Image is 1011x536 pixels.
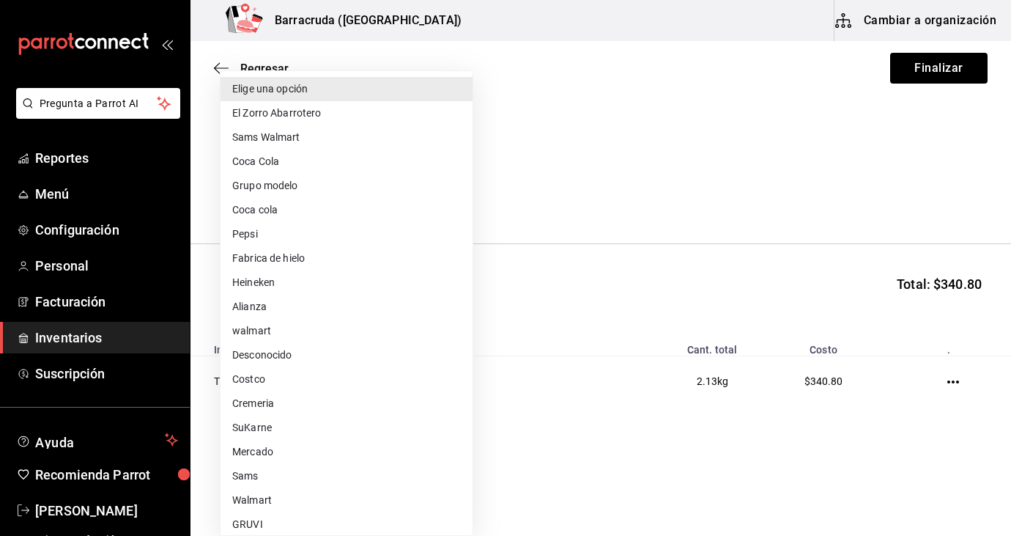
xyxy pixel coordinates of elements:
[221,440,473,464] li: Mercado
[221,101,473,125] li: El Zorro Abarrotero
[221,198,473,222] li: Coca cola
[221,343,473,367] li: Desconocido
[221,416,473,440] li: SuKarne
[221,246,473,271] li: Fabrica de hielo
[221,77,473,101] li: Elige una opción
[221,367,473,392] li: Costco
[221,392,473,416] li: Cremeria
[221,488,473,513] li: Walmart
[221,150,473,174] li: Coca Cola
[221,174,473,198] li: Grupo modelo
[221,222,473,246] li: Pepsi
[221,271,473,295] li: Heineken
[221,295,473,319] li: Alianza
[221,125,473,150] li: Sams Walmart
[221,319,473,343] li: walmart
[221,464,473,488] li: Sams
